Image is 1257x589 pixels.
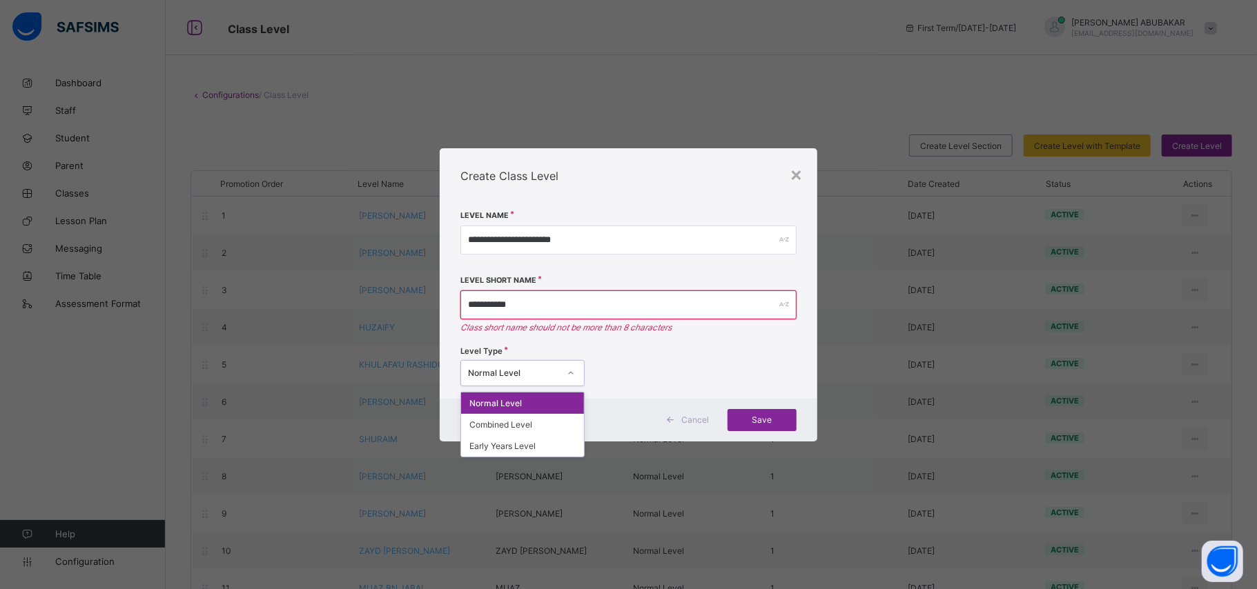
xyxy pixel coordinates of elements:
[460,322,796,332] em: Class short name should not be more than 8 characters
[790,162,803,186] div: ×
[460,211,509,220] label: Level Name
[461,435,584,457] div: Early Years Level
[738,415,786,425] span: Save
[460,169,558,183] span: Create Class Level
[461,414,584,435] div: Combined Level
[461,392,584,414] div: Normal Level
[460,346,503,356] span: Level Type
[468,368,559,378] div: Normal Level
[682,415,710,425] span: Cancel
[1202,541,1243,582] button: Open asap
[460,276,536,285] label: Level Short Name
